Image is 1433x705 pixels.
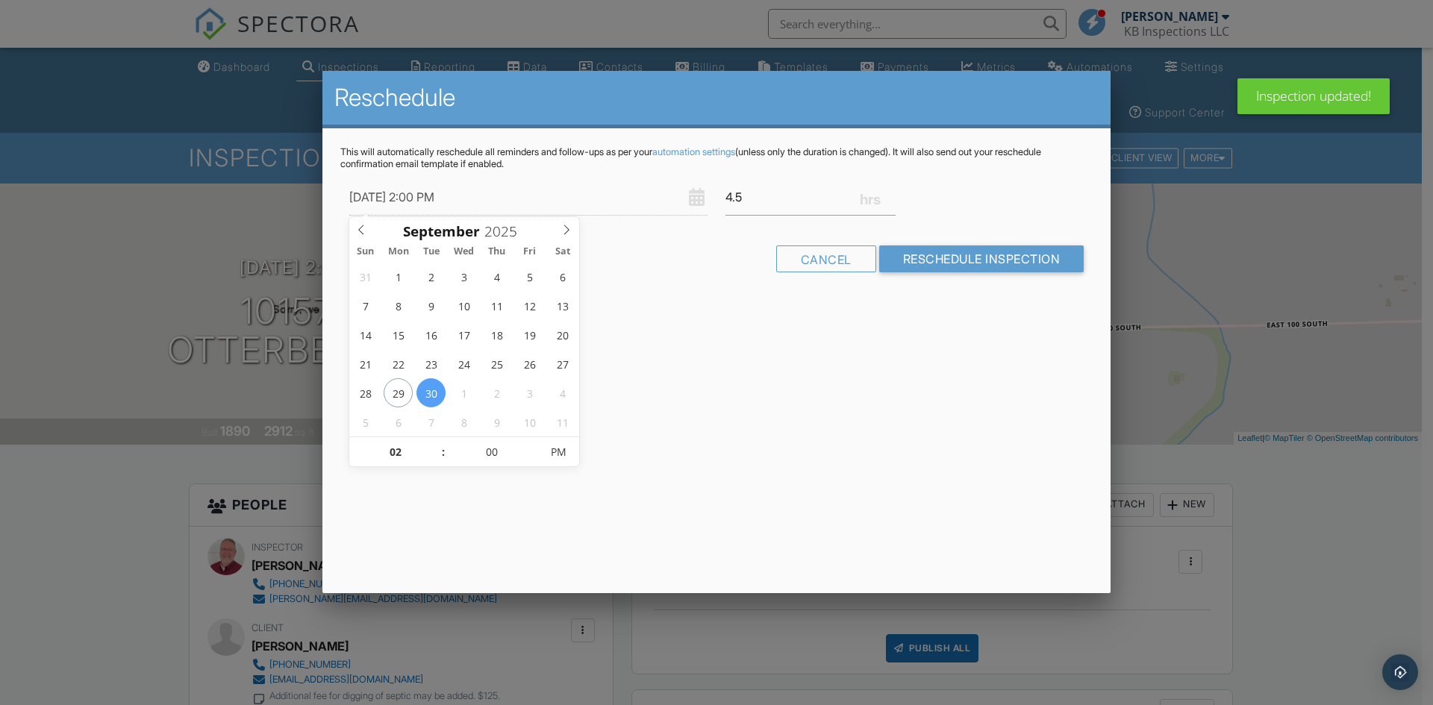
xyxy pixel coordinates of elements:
div: Open Intercom Messenger [1382,654,1418,690]
span: September 19, 2025 [515,320,544,349]
span: September 6, 2025 [548,262,577,291]
span: September 1, 2025 [384,262,413,291]
span: September 15, 2025 [384,320,413,349]
span: October 10, 2025 [515,407,544,436]
p: This will automatically reschedule all reminders and follow-ups as per your (unless only the dura... [340,146,1093,170]
span: September 8, 2025 [384,291,413,320]
span: September 7, 2025 [351,291,380,320]
span: August 31, 2025 [351,262,380,291]
span: September 17, 2025 [449,320,478,349]
span: September 10, 2025 [449,291,478,320]
div: Inspection updated! [1237,78,1390,114]
span: September 25, 2025 [482,349,511,378]
span: October 2, 2025 [482,378,511,407]
span: September 23, 2025 [416,349,446,378]
span: September 26, 2025 [515,349,544,378]
span: September 20, 2025 [548,320,577,349]
input: Scroll to increment [480,222,529,241]
span: October 3, 2025 [515,378,544,407]
span: October 6, 2025 [384,407,413,436]
span: September 30, 2025 [416,378,446,407]
div: Cancel [776,245,876,272]
span: September 13, 2025 [548,291,577,320]
span: September 24, 2025 [449,349,478,378]
span: October 9, 2025 [482,407,511,436]
span: Wed [448,247,481,257]
span: : [441,437,446,467]
span: Sat [546,247,579,257]
span: September 18, 2025 [482,320,511,349]
span: October 8, 2025 [449,407,478,436]
span: Tue [415,247,448,257]
input: Scroll to increment [349,437,441,467]
span: September 28, 2025 [351,378,380,407]
span: September 29, 2025 [384,378,413,407]
span: Thu [481,247,513,257]
span: September 16, 2025 [416,320,446,349]
span: October 1, 2025 [449,378,478,407]
span: October 5, 2025 [351,407,380,436]
span: October 11, 2025 [548,407,577,436]
span: September 21, 2025 [351,349,380,378]
input: Scroll to increment [446,437,537,467]
span: September 4, 2025 [482,262,511,291]
span: September 11, 2025 [482,291,511,320]
span: September 22, 2025 [384,349,413,378]
span: September 27, 2025 [548,349,577,378]
span: September 2, 2025 [416,262,446,291]
span: Mon [382,247,415,257]
span: September 14, 2025 [351,320,380,349]
span: October 4, 2025 [548,378,577,407]
span: Click to toggle [537,437,578,467]
span: Fri [513,247,546,257]
h2: Reschedule [334,83,1099,113]
span: September 9, 2025 [416,291,446,320]
span: Scroll to increment [403,225,480,239]
a: automation settings [652,146,735,157]
span: Sun [349,247,382,257]
span: September 3, 2025 [449,262,478,291]
input: Reschedule Inspection [879,245,1084,272]
span: September 5, 2025 [515,262,544,291]
span: September 12, 2025 [515,291,544,320]
span: October 7, 2025 [416,407,446,436]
